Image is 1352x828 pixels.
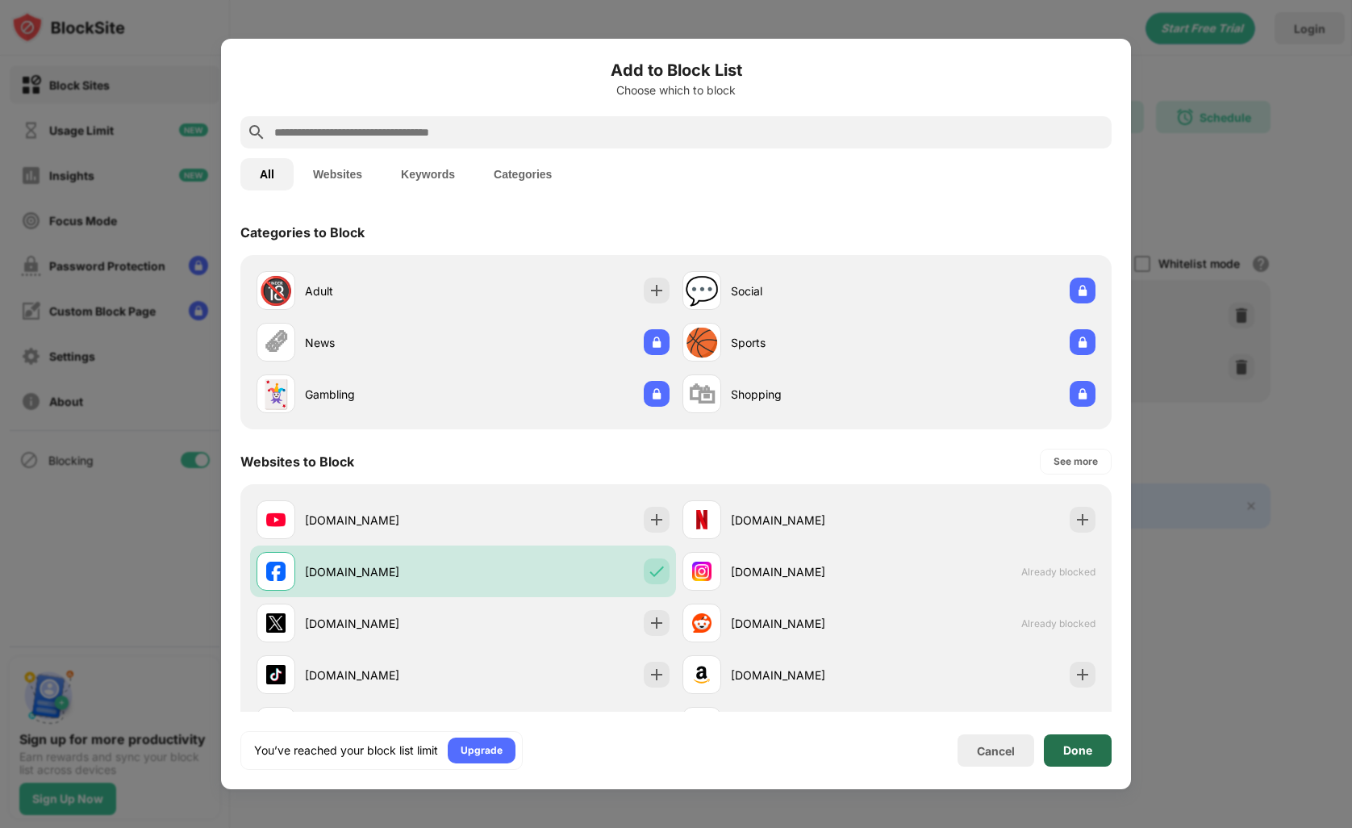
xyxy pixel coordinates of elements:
[1063,744,1092,757] div: Done
[259,274,293,307] div: 🔞
[254,742,438,759] div: You’ve reached your block list limit
[977,744,1015,758] div: Cancel
[240,84,1112,97] div: Choose which to block
[262,326,290,359] div: 🗞
[474,158,571,190] button: Categories
[305,563,463,580] div: [DOMAIN_NAME]
[305,615,463,632] div: [DOMAIN_NAME]
[266,562,286,581] img: favicons
[305,334,463,351] div: News
[259,378,293,411] div: 🃏
[731,667,889,684] div: [DOMAIN_NAME]
[692,613,711,633] img: favicons
[294,158,382,190] button: Websites
[266,510,286,529] img: favicons
[305,386,463,403] div: Gambling
[266,613,286,633] img: favicons
[685,326,719,359] div: 🏀
[1021,617,1095,629] span: Already blocked
[731,615,889,632] div: [DOMAIN_NAME]
[240,158,294,190] button: All
[305,667,463,684] div: [DOMAIN_NAME]
[685,274,719,307] div: 💬
[731,282,889,299] div: Social
[1054,454,1098,470] div: See more
[240,224,365,240] div: Categories to Block
[731,512,889,529] div: [DOMAIN_NAME]
[247,123,266,142] img: search.svg
[692,562,711,581] img: favicons
[731,334,889,351] div: Sports
[692,665,711,684] img: favicons
[305,512,463,529] div: [DOMAIN_NAME]
[461,742,503,759] div: Upgrade
[731,563,889,580] div: [DOMAIN_NAME]
[692,510,711,529] img: favicons
[266,665,286,684] img: favicons
[240,58,1112,82] h6: Add to Block List
[1021,566,1095,578] span: Already blocked
[382,158,474,190] button: Keywords
[688,378,716,411] div: 🛍
[731,386,889,403] div: Shopping
[305,282,463,299] div: Adult
[240,454,354,470] div: Websites to Block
